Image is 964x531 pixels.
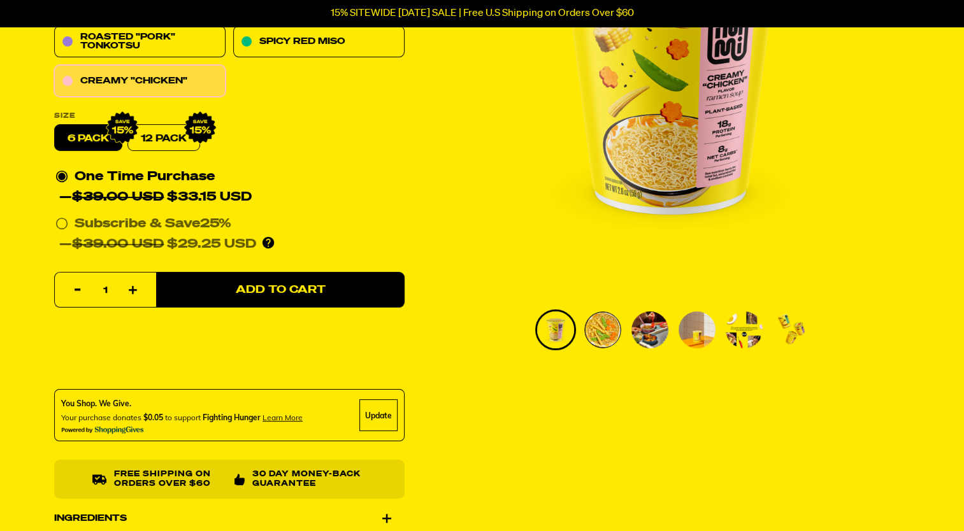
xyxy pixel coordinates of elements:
[156,273,405,308] button: Add to Cart
[62,273,148,309] input: quantity
[61,399,303,410] div: You Shop. We Give.
[263,413,303,423] span: Learn more about donating
[252,471,366,489] p: 30 Day Money-Back Guarantee
[127,125,200,152] a: 12 Pack
[59,234,256,255] div: — $29.25 USD
[106,111,139,145] img: IMG_9632.png
[724,309,765,350] li: Go to slide 5
[54,125,122,152] label: 6 pack
[54,26,226,58] a: Roasted "Pork" Tonkotsu
[773,311,810,348] img: Creamy "Chicken" Cup Ramen
[235,285,325,295] span: Add to Cart
[61,413,141,423] span: Your purchase donates
[183,111,217,145] img: IMG_9632.png
[61,427,144,435] img: Powered By ShoppingGives
[113,471,224,489] p: Free shipping on orders over $60
[726,311,763,348] img: Creamy "Chicken" Cup Ramen
[59,187,252,208] div: — $33.15 USD
[72,238,164,251] del: $39.00 USD
[535,309,576,350] li: Go to slide 1
[631,311,668,348] img: Creamy "Chicken" Cup Ramen
[200,218,231,230] span: 25%
[143,413,163,423] span: $0.05
[165,413,201,423] span: to support
[233,26,405,58] a: Spicy Red Miso
[582,309,623,350] li: Go to slide 2
[72,191,164,204] del: $39.00 USD
[331,8,634,19] p: 15% SITEWIDE [DATE] SALE | Free U.S Shipping on Orders Over $60
[75,214,231,234] div: Subscribe & Save
[55,167,403,208] div: One Time Purchase
[584,311,621,348] img: Creamy "Chicken" Cup Ramen
[456,309,884,350] div: PDP main carousel thumbnails
[203,413,261,423] span: Fighting Hunger
[54,66,226,97] a: Creamy "Chicken"
[771,309,812,350] li: Go to slide 6
[359,400,398,432] div: Update Cause Button
[677,309,717,350] li: Go to slide 4
[537,311,574,348] img: Creamy "Chicken" Cup Ramen
[54,113,405,120] label: Size
[679,311,716,348] img: Creamy "Chicken" Cup Ramen
[629,309,670,350] li: Go to slide 3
